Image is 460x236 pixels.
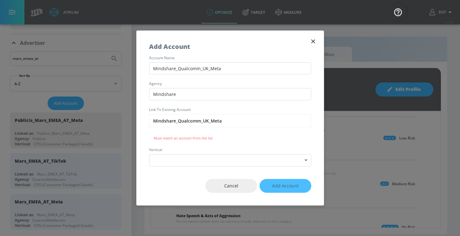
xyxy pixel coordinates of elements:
label: account name [149,56,311,60]
p: Must match an account from the list [154,136,307,140]
input: Enter agency name [149,88,311,100]
label: vertical [149,148,311,152]
button: Open Resource Center [389,3,407,21]
div: ​ [149,154,311,166]
input: Enter account name [149,114,311,127]
label: Link to Existing Account [149,108,311,112]
label: agency [149,82,311,86]
input: Enter account name [149,62,311,75]
span: Cancel [218,182,245,190]
button: Cancel [205,179,257,193]
h5: Add Account [149,43,190,50]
